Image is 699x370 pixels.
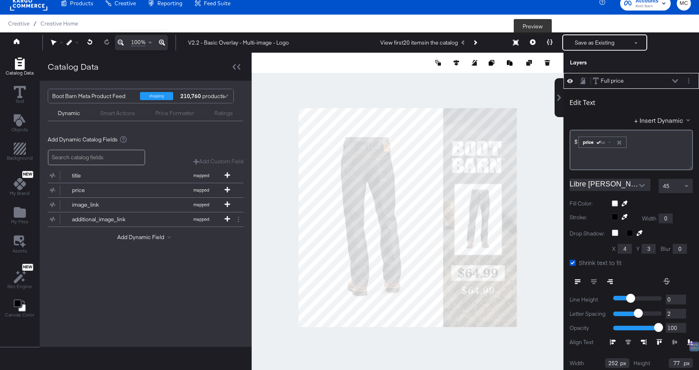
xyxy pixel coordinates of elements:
[72,216,131,223] div: additional_image_link
[636,245,640,253] label: Y
[507,60,513,66] svg: Paste image
[570,214,606,223] label: Stroke:
[58,109,80,117] div: Dynamic
[593,77,624,85] button: Full price
[140,92,173,100] div: shopping
[633,359,650,367] label: Height
[8,233,32,257] button: Assets
[11,126,28,133] span: Objects
[52,89,134,103] div: Boot Barn Meta Product Feed
[489,60,494,66] svg: Copy image
[48,150,145,165] input: Search catalog fields
[634,116,693,124] button: + Insert Dynamic
[193,158,244,165] button: Add Custom Field
[179,216,223,222] span: mapped
[11,218,28,225] span: My Files
[2,262,37,292] button: NewRec Engine
[5,312,34,318] span: Canvas Color
[48,212,244,227] div: additional_image_linkmapped
[100,109,135,117] div: Smart Actions
[570,296,607,304] label: Line Height
[1,56,38,79] button: Add Rectangle
[48,212,233,227] button: additional_image_linkmapped
[131,38,146,46] span: 100%
[6,112,33,135] button: Add Text
[380,39,458,47] div: View first 20 items in the catalog
[179,89,203,103] div: products
[597,139,605,145] span: Aa
[579,137,626,148] div: price
[48,183,244,197] div: pricemapped
[179,173,223,178] span: mapped
[6,205,33,228] button: Add Files
[570,359,584,367] label: Width
[570,98,595,107] div: Edit Text
[48,198,244,212] div: image_linkmapped
[10,190,30,197] span: My Brand
[155,109,194,117] div: Price Formatter
[507,59,515,67] button: Paste image
[48,169,233,183] button: titlemapped
[48,136,118,143] span: Add Dynamic Catalog Fields
[489,59,497,67] button: Copy image
[635,3,659,10] span: Boot Barn
[663,182,669,190] span: 45
[469,35,481,50] button: Next Product
[8,20,30,27] span: Creative
[48,169,244,183] div: titlemapped
[563,35,626,50] button: Save as Existing
[179,89,202,103] strong: 210,760
[9,84,31,107] button: Text
[574,138,578,145] span: $
[642,215,657,222] label: Width
[117,233,174,241] button: Add Dynamic Field
[214,109,233,117] div: Ratings
[13,248,27,254] span: Assets
[5,169,34,199] button: NewMy Brand
[570,59,652,66] div: Layers
[601,77,624,85] div: Full price
[40,20,78,27] a: Creative Home
[48,61,99,73] div: Catalog Data
[570,230,606,237] label: Drop Shadow:
[684,77,693,85] button: Layer Options
[661,245,671,253] label: Blur
[612,245,616,253] label: X
[6,70,34,76] span: Catalog Data
[636,180,648,192] button: Open
[48,198,233,212] button: image_linkmapped
[22,172,33,177] span: New
[48,183,233,197] button: pricemapped
[570,200,606,207] label: Fill Color:
[72,186,131,194] div: price
[72,201,131,209] div: image_link
[22,265,33,270] span: New
[179,187,223,193] span: mapped
[2,141,38,164] button: Add Rectangle
[570,338,610,346] label: Align Text
[7,283,32,290] span: Rec Engine
[30,20,40,27] span: /
[15,98,24,105] span: Text
[570,310,607,318] label: Letter Spacing
[7,155,33,161] span: Background
[72,172,131,180] div: title
[179,202,223,207] span: mapped
[570,324,607,332] label: Opacity
[579,259,622,267] span: Shrink text to fit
